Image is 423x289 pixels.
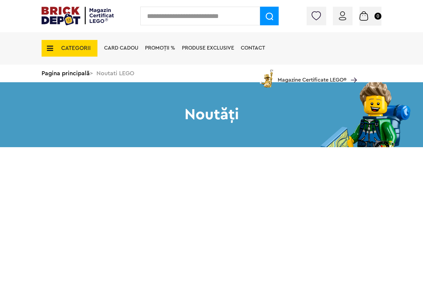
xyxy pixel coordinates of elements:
a: Card Cadou [104,45,138,51]
span: CATEGORII [61,45,91,51]
span: Magazine Certificate LEGO® [278,68,347,83]
a: Contact [241,45,265,51]
small: 0 [374,13,381,20]
a: Produse exclusive [182,45,234,51]
a: PROMOȚII % [145,45,175,51]
a: Magazine Certificate LEGO® [347,69,357,74]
